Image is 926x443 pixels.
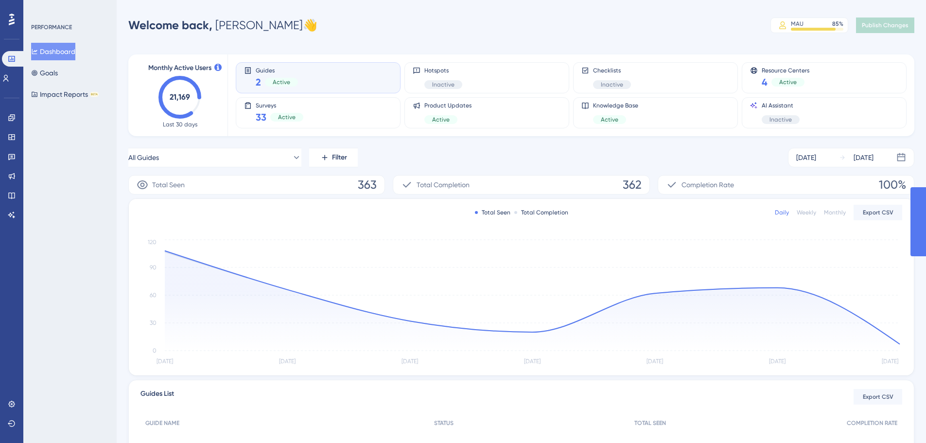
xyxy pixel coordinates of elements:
[31,86,99,103] button: Impact ReportsBETA
[791,20,804,28] div: MAU
[796,152,816,163] div: [DATE]
[256,75,261,89] span: 2
[862,21,909,29] span: Publish Changes
[424,67,462,74] span: Hotspots
[762,102,800,109] span: AI Assistant
[128,152,159,163] span: All Guides
[163,121,197,128] span: Last 30 days
[256,67,298,73] span: Guides
[31,64,58,82] button: Goals
[128,148,301,167] button: All Guides
[358,177,377,193] span: 363
[854,389,902,405] button: Export CSV
[779,78,797,86] span: Active
[593,67,631,74] span: Checklists
[514,209,568,216] div: Total Completion
[832,20,843,28] div: 85 %
[601,116,618,124] span: Active
[152,179,185,191] span: Total Seen
[623,177,642,193] span: 362
[128,18,212,32] span: Welcome back,
[593,102,638,109] span: Knowledge Base
[769,358,786,365] tspan: [DATE]
[148,62,211,74] span: Monthly Active Users
[762,67,809,73] span: Resource Centers
[775,209,789,216] div: Daily
[879,177,906,193] span: 100%
[524,358,541,365] tspan: [DATE]
[601,81,623,89] span: Inactive
[31,43,75,60] button: Dashboard
[681,179,734,191] span: Completion Rate
[417,179,470,191] span: Total Completion
[309,148,358,167] button: Filter
[634,419,666,427] span: TOTAL SEEN
[885,405,914,434] iframe: UserGuiding AI Assistant Launcher
[256,102,303,108] span: Surveys
[856,18,914,33] button: Publish Changes
[854,152,874,163] div: [DATE]
[432,81,454,89] span: Inactive
[150,319,157,326] tspan: 30
[824,209,846,216] div: Monthly
[128,18,317,33] div: [PERSON_NAME] 👋
[150,264,157,271] tspan: 90
[145,419,179,427] span: GUIDE NAME
[153,347,157,354] tspan: 0
[863,393,893,401] span: Export CSV
[279,358,296,365] tspan: [DATE]
[278,113,296,121] span: Active
[882,358,898,365] tspan: [DATE]
[475,209,510,216] div: Total Seen
[256,110,266,124] span: 33
[432,116,450,124] span: Active
[31,23,72,31] div: PERFORMANCE
[170,92,190,102] text: 21,169
[863,209,893,216] span: Export CSV
[762,75,768,89] span: 4
[150,292,157,299] tspan: 60
[854,205,902,220] button: Export CSV
[273,78,290,86] span: Active
[148,239,157,246] tspan: 120
[424,102,472,109] span: Product Updates
[797,209,816,216] div: Weekly
[769,116,792,124] span: Inactive
[332,152,347,163] span: Filter
[157,358,173,365] tspan: [DATE]
[90,92,99,97] div: BETA
[847,419,897,427] span: COMPLETION RATE
[434,419,454,427] span: STATUS
[140,388,174,406] span: Guides List
[402,358,418,365] tspan: [DATE]
[646,358,663,365] tspan: [DATE]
